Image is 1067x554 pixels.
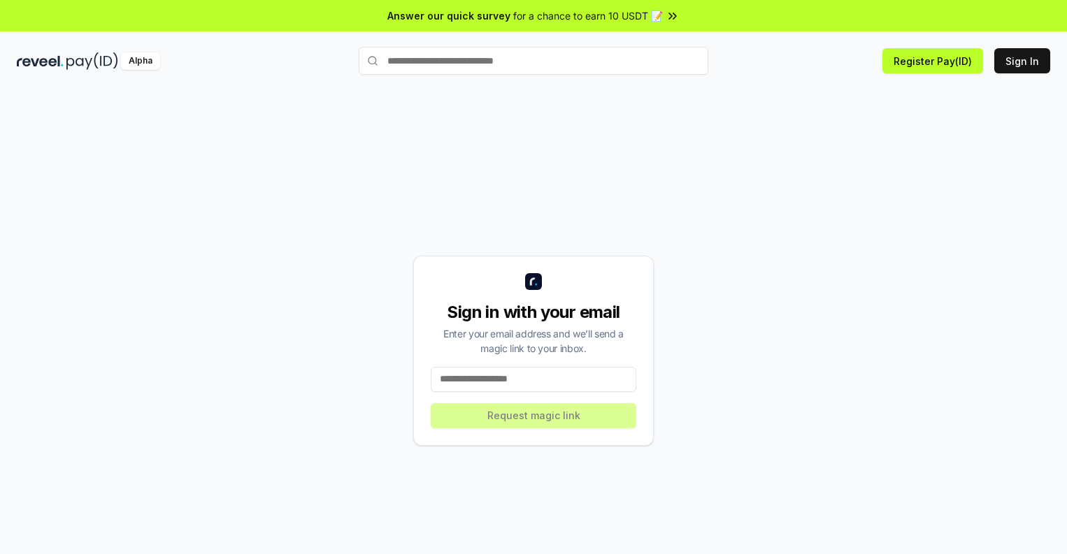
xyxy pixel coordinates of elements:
img: reveel_dark [17,52,64,70]
div: Sign in with your email [431,301,636,323]
button: Register Pay(ID) [882,48,983,73]
div: Alpha [121,52,160,70]
button: Sign In [994,48,1050,73]
span: for a chance to earn 10 USDT 📝 [513,8,663,23]
img: logo_small [525,273,542,290]
img: pay_id [66,52,118,70]
span: Answer our quick survey [387,8,510,23]
div: Enter your email address and we’ll send a magic link to your inbox. [431,326,636,356]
